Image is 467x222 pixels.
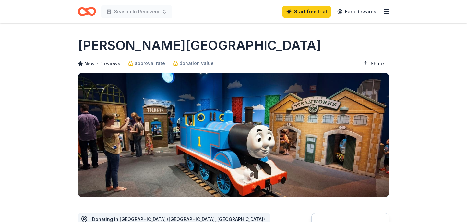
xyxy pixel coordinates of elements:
[84,60,95,68] span: New
[78,36,321,55] h1: [PERSON_NAME][GEOGRAPHIC_DATA]
[78,73,389,197] img: Image for Kohl Children's Museum
[78,4,96,19] a: Home
[101,5,172,18] button: Season In Recovery
[92,216,265,222] span: Donating in [GEOGRAPHIC_DATA] ([GEOGRAPHIC_DATA], [GEOGRAPHIC_DATA])
[282,6,331,18] a: Start free trial
[101,60,120,68] button: 1reviews
[128,59,165,67] a: approval rate
[179,59,214,67] span: donation value
[371,60,384,68] span: Share
[114,8,159,16] span: Season In Recovery
[97,61,99,66] span: •
[135,59,165,67] span: approval rate
[333,6,380,18] a: Earn Rewards
[173,59,214,67] a: donation value
[358,57,389,70] button: Share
